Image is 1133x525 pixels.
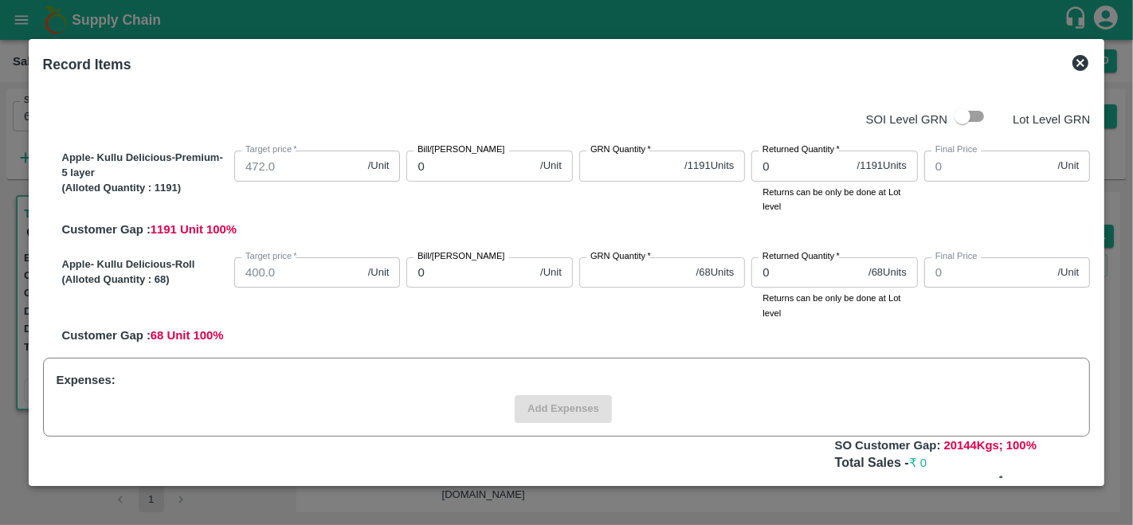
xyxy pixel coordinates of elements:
b: Record Items [43,57,131,72]
label: Target price [245,250,297,263]
label: GRN Quantity [590,250,651,263]
label: GRN Quantity [590,143,651,156]
label: Returned Quantity [763,250,840,263]
p: SOI Level GRN [866,111,947,128]
input: 0.0 [234,257,362,288]
span: /Unit [1058,159,1080,174]
span: Customer Gap : [62,329,151,342]
span: / 68 Units [696,265,735,280]
label: Final Price [935,250,978,263]
p: Apple- Kullu Delicious-Roll [62,257,228,272]
b: SO Customer Gap: [835,439,941,452]
input: Final Price [924,151,1052,181]
p: Returns can be only be done at Lot level [763,185,906,214]
label: Bill/[PERSON_NAME] [418,143,505,156]
input: 0.0 [234,151,362,181]
span: ₹ 0 [909,456,927,469]
label: Bill/[PERSON_NAME] [418,250,505,263]
span: /Unit [540,159,562,174]
span: Customer Gap : [62,223,151,236]
input: Final Price [924,257,1052,288]
input: 0 [751,151,850,181]
span: / 1191 Units [684,159,734,174]
label: Returned Quantity [763,143,840,156]
span: / 1191 Units [857,159,907,174]
b: Manager's Approval [887,477,1003,490]
p: (Alloted Quantity : 1191 ) [62,181,228,196]
input: 0 [751,257,862,288]
b: Total Sales - [835,456,927,469]
span: Expenses: [57,374,116,386]
span: /Unit [368,265,390,280]
span: 68 Unit 100 % [151,329,224,342]
p: (Alloted Quantity : 68 ) [62,272,228,288]
span: / 68 Units [868,265,907,280]
span: 20144 Kgs; 100 % [944,439,1037,452]
label: Target price [245,143,297,156]
p: Returns can be only be done at Lot level [763,291,906,320]
label: Final Price [935,143,978,156]
span: /Unit [1058,265,1080,280]
p: Lot Level GRN [1013,111,1090,128]
p: Apple- Kullu Delicious-Premium-5 layer [62,151,228,180]
span: /Unit [368,159,390,174]
span: 1191 Unit 100 % [151,223,237,236]
span: /Unit [540,265,562,280]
